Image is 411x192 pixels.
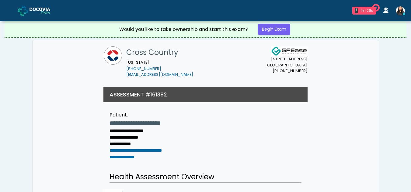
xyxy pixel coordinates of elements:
img: Cross Country [104,46,122,65]
a: [PHONE_NUMBER] [126,66,161,71]
h1: Cross Country [126,46,193,59]
img: Viral Patel [396,6,405,15]
div: Would you like to take ownership and start this exam? [119,26,248,33]
img: Docovia Staffing Logo [271,46,308,56]
h3: ASSESSMENT #161382 [110,91,167,98]
small: [STREET_ADDRESS] [GEOGRAPHIC_DATA] [PHONE_NUMBER] [265,56,308,74]
a: 1 1m 26s [349,4,380,17]
div: Patient: [110,111,162,119]
a: [EMAIL_ADDRESS][DOMAIN_NAME] [126,72,193,77]
a: Begin Exam [258,24,290,35]
img: Docovia [18,6,28,16]
div: 1m 26s [360,8,374,13]
h2: Health Assessment Overview [110,171,301,183]
a: Docovia [18,1,60,20]
img: Docovia [30,8,60,14]
div: 1 [355,8,358,13]
small: [US_STATE] [126,60,193,77]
